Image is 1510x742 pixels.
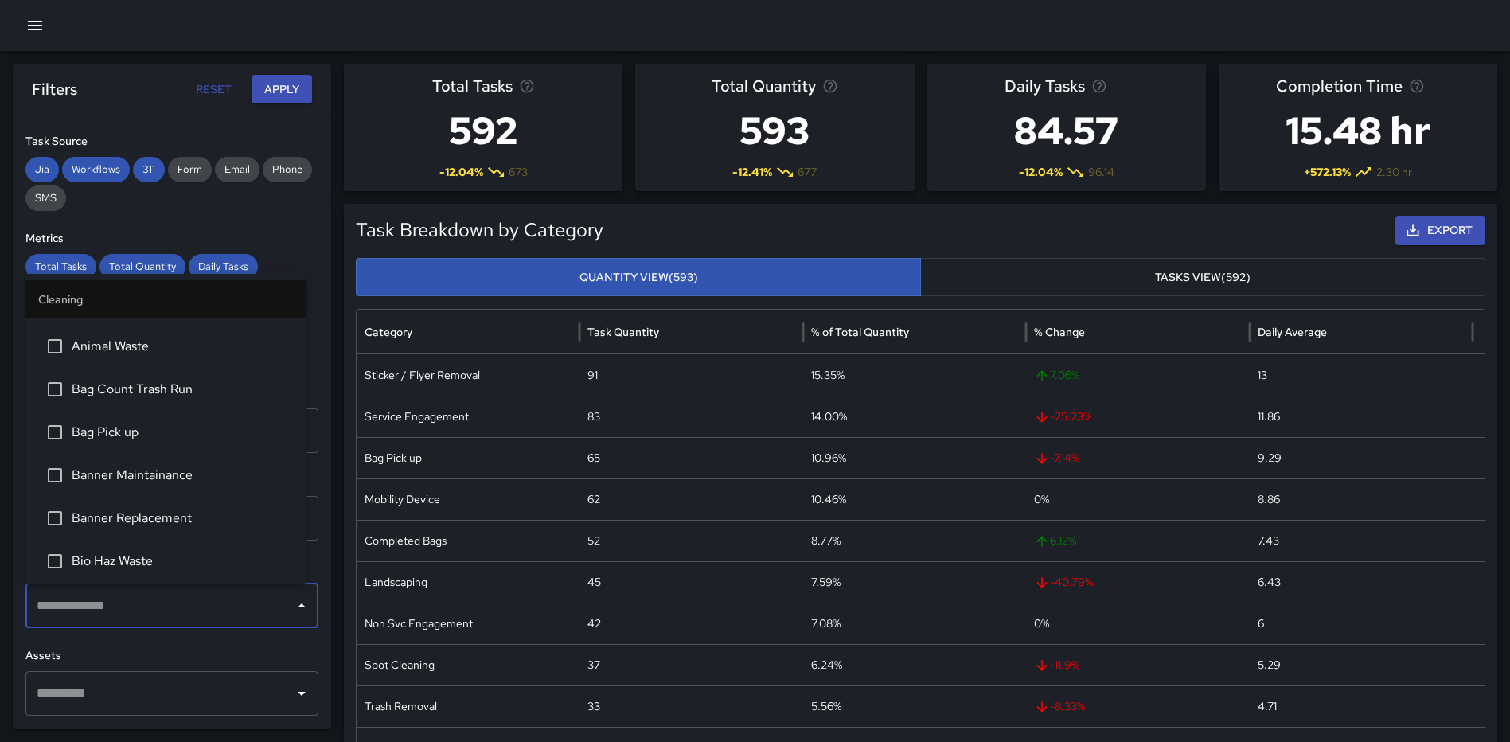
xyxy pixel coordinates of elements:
[803,603,1026,644] div: 7.08%
[1034,686,1241,727] span: -8.33 %
[1034,562,1241,603] span: -40.79 %
[1250,478,1473,520] div: 8.86
[822,78,838,94] svg: Total task quantity in the selected period, compared to the previous period.
[1034,438,1241,478] span: -7.14 %
[72,552,294,571] span: Bio Haz Waste
[1250,685,1473,727] div: 4.71
[1250,520,1473,561] div: 7.43
[732,164,772,180] span: -12.41 %
[25,259,96,275] span: Total Tasks
[579,603,802,644] div: 42
[1034,645,1241,685] span: -11.9 %
[25,185,66,211] div: SMS
[1276,99,1440,162] h3: 15.48 hr
[189,259,258,275] span: Daily Tasks
[587,325,659,339] div: Task Quantity
[803,478,1026,520] div: 10.46%
[1250,437,1473,478] div: 9.29
[25,162,59,178] span: Jia
[357,437,579,478] div: Bag Pick up
[1034,616,1049,631] span: 0 %
[1395,216,1485,245] button: Export
[579,437,802,478] div: 65
[25,230,318,248] h6: Metrics
[1091,78,1107,94] svg: Average number of tasks per day in the selected period, compared to the previous period.
[798,164,817,180] span: 677
[579,644,802,685] div: 37
[1034,396,1241,437] span: -25.23 %
[579,478,802,520] div: 62
[356,258,921,297] button: Quantity View(593)
[1034,492,1049,506] span: 0 %
[579,520,802,561] div: 52
[263,157,312,182] div: Phone
[803,561,1026,603] div: 7.59%
[432,99,535,162] h3: 592
[357,520,579,561] div: Completed Bags
[803,644,1026,685] div: 6.24%
[72,509,294,528] span: Banner Replacement
[357,685,579,727] div: Trash Removal
[168,157,212,182] div: Form
[920,258,1485,297] button: Tasks View(592)
[519,78,535,94] svg: Total number of tasks in the selected period, compared to the previous period.
[25,190,66,206] span: SMS
[1376,164,1412,180] span: 2.30 hr
[712,99,838,162] h3: 593
[1250,354,1473,396] div: 13
[291,595,313,617] button: Close
[357,603,579,644] div: Non Svc Engagement
[72,466,294,485] span: Banner Maintainance
[215,162,259,178] span: Email
[357,478,579,520] div: Mobility Device
[25,133,318,150] h6: Task Source
[168,162,212,178] span: Form
[99,254,185,279] div: Total Quantity
[252,75,312,104] button: Apply
[189,254,258,279] div: Daily Tasks
[365,325,412,339] div: Category
[133,162,165,178] span: 311
[1250,396,1473,437] div: 11.86
[803,354,1026,396] div: 15.35%
[357,396,579,437] div: Service Engagement
[357,561,579,603] div: Landscaping
[99,259,185,275] span: Total Quantity
[188,75,239,104] button: Reset
[263,162,312,178] span: Phone
[803,685,1026,727] div: 5.56%
[25,157,59,182] div: Jia
[712,73,816,99] span: Total Quantity
[133,157,165,182] div: 311
[357,354,579,396] div: Sticker / Flyer Removal
[579,685,802,727] div: 33
[1250,603,1473,644] div: 6
[803,437,1026,478] div: 10.96%
[32,76,77,102] h6: Filters
[579,396,802,437] div: 83
[356,217,1201,243] h5: Task Breakdown by Category
[1304,164,1351,180] span: + 572.13 %
[1034,355,1241,396] span: 7.06 %
[1409,78,1425,94] svg: Average time taken to complete tasks in the selected period, compared to the previous period.
[1019,164,1063,180] span: -12.04 %
[1276,73,1403,99] span: Completion Time
[1005,73,1085,99] span: Daily Tasks
[1034,521,1241,561] span: 6.12 %
[1034,325,1085,339] div: % Change
[25,254,96,279] div: Total Tasks
[1005,99,1128,162] h3: 84.57
[1250,561,1473,603] div: 6.43
[25,280,306,318] li: Cleaning
[291,682,313,705] button: Open
[215,157,259,182] div: Email
[1250,644,1473,685] div: 5.29
[803,520,1026,561] div: 8.77%
[439,164,483,180] span: -12.04 %
[72,337,294,356] span: Animal Waste
[1258,325,1327,339] div: Daily Average
[579,561,802,603] div: 45
[357,644,579,685] div: Spot Cleaning
[1088,164,1114,180] span: 96.14
[62,157,130,182] div: Workflows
